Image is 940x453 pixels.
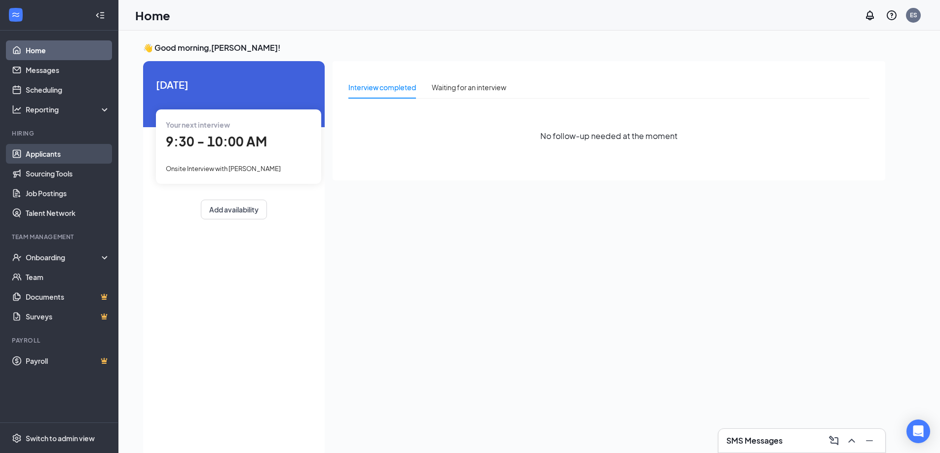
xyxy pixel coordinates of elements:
button: Add availability [201,200,267,219]
svg: QuestionInfo [886,9,898,21]
div: ES [910,11,917,19]
a: DocumentsCrown [26,287,110,307]
svg: ChevronUp [846,435,858,447]
a: Sourcing Tools [26,164,110,183]
div: Hiring [12,129,108,138]
a: SurveysCrown [26,307,110,326]
button: ChevronUp [844,433,860,449]
div: Team Management [12,233,108,241]
svg: Minimize [864,435,875,447]
a: Talent Network [26,203,110,223]
h1: Home [135,7,170,24]
div: Waiting for an interview [432,82,506,93]
svg: Notifications [864,9,876,21]
a: Team [26,267,110,287]
span: 9:30 - 10:00 AM [166,133,267,149]
svg: Settings [12,433,22,443]
div: Onboarding [26,252,102,262]
a: Applicants [26,144,110,164]
a: Messages [26,60,110,80]
div: Reporting [26,105,111,114]
h3: 👋 Good morning, [PERSON_NAME] ! [143,42,885,53]
svg: Analysis [12,105,22,114]
span: No follow-up needed at the moment [540,130,677,142]
span: Your next interview [166,120,230,129]
div: Interview completed [348,82,416,93]
a: Home [26,40,110,60]
a: PayrollCrown [26,351,110,371]
span: [DATE] [156,77,312,92]
div: Switch to admin view [26,433,95,443]
span: Onsite Interview with [PERSON_NAME] [166,165,281,173]
button: Minimize [862,433,877,449]
svg: WorkstreamLogo [11,10,21,20]
svg: UserCheck [12,252,22,262]
button: ComposeMessage [826,433,842,449]
h3: SMS Messages [726,435,783,446]
a: Scheduling [26,80,110,100]
svg: ComposeMessage [828,435,840,447]
svg: Collapse [95,10,105,20]
a: Job Postings [26,183,110,203]
div: Payroll [12,336,108,345]
div: Open Intercom Messenger [906,419,930,443]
